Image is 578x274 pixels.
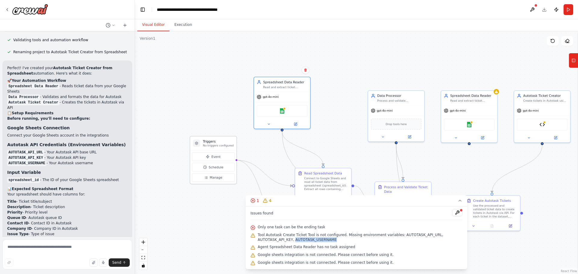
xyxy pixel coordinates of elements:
h2: 📋 [7,110,127,116]
h3: Triggers [203,139,234,144]
li: - Your Autotask API key [7,155,127,160]
span: Schedule [209,165,223,169]
li: - Sub-issue type [7,237,127,242]
div: Take the raw spreadsheet data and process it for Autotask ticket creation. Validate required fiel... [384,195,428,210]
code: spreadsheet_id [7,177,40,183]
code: Spreadsheet Data Reader [7,84,60,89]
button: No output available [482,223,502,229]
strong: Setup Requirements [12,111,54,115]
code: Data Processor [7,94,40,100]
div: Create Autotask Tickets [473,199,511,203]
img: Autotask Create Ticket Tool [539,122,545,127]
button: Schedule [192,163,235,171]
li: - Ticket title/subject [7,199,127,204]
span: Google sheets integration is not connected. Please connect before using it. [258,260,394,265]
li: - Autotask queue ID [7,215,127,220]
span: gpt-4o-mini [377,109,393,112]
button: Event [192,152,235,161]
div: Read and extract ticket information from the specified Google Sheets spreadsheet ({spreadsheet_id... [450,99,495,103]
div: Autotask Ticket Creator [523,94,567,98]
strong: Before running, you'll need to configure: [7,116,90,121]
span: Drop tools here [386,122,407,126]
code: AUTOTASK_API_URL [7,150,44,155]
button: Execution [169,19,197,31]
div: Data Processor [377,94,421,98]
h3: Google Sheets Connection [7,125,127,131]
span: 1 [256,198,259,204]
strong: Description [7,205,31,209]
a: React Flow attribution [561,269,577,273]
p: Perfect! I've created your automation. Here's what it does: [7,65,127,76]
code: AUTOTASK_USERNAME [7,161,46,166]
button: fit view [139,254,147,262]
button: Open in side panel [397,134,423,140]
li: - Reads ticket data from your Google Sheets [7,83,127,94]
button: Open in side panel [543,135,569,140]
div: TriggersNo triggers configuredEventScheduleManage [190,136,237,184]
button: Manage [192,173,235,182]
div: Read Spreadsheet DataConnect to Google Sheets and read all ticket data from spreadsheet {spreadsh... [295,168,352,204]
div: Autotask Ticket CreatorCreate tickets in Autotask using the processed data from the spreadsheet. ... [514,90,570,143]
strong: Queue ID [7,216,26,220]
strong: Company ID [7,226,32,231]
span: Tool Autotask Create Ticket Tool is not configured. Missing environment variables: AUTOTASK_API_U... [258,232,462,242]
code: AUTOTASK_API_KEY [7,155,44,161]
li: - Validates and formats the data for Autotask [7,94,127,100]
div: Process and validate spreadsheet data, transforming it into the proper format required for Autota... [377,99,421,103]
g: Edge from triggers to 294def0d-c60a-4340-bc2a-e501b499c4d9 [236,158,292,188]
div: Spreadsheet Data Reader [450,94,495,98]
h3: Autotask API Credentials (Environment Variables) [7,142,127,148]
button: Switch to previous chat [103,22,118,29]
li: - Company ID in Autotask [7,226,127,231]
button: Visual Editor [137,19,169,31]
img: Google sheets [466,122,472,127]
li: - Creates the tickets in Autotask via API [7,100,127,110]
span: Renaming project to Autotask Ticket Creator from Spreadsheet [13,50,127,54]
code: Autotask Ticket Creator [7,100,60,105]
button: zoom in [139,238,147,246]
span: gpt-4o-mini [450,109,466,112]
h3: Input Variable [7,169,127,175]
li: - Type of issue [7,231,127,237]
span: gpt-4o-mini [263,95,279,99]
button: Open in side panel [502,223,518,229]
strong: Autotask Ticket Creator from Spreadsheet [7,66,112,75]
div: Create tickets in Autotask using the processed data from the spreadsheet. For each row of ticket ... [523,99,567,103]
div: Process and Validate Ticket Data [384,185,428,194]
div: Use the processed and validated ticket data to create tickets in Autotask via API. For each ticke... [473,204,517,219]
g: Edge from eab77314-3ede-4c16-8308-7a2e1a112000 to d9d96d29-1ab9-439f-b917-0a496845bcf0 [394,144,405,179]
button: Click to speak your automation idea [99,258,107,267]
li: - Your Autotask API base URL [7,149,127,155]
li: - Contact ID in Autotask [7,220,127,226]
div: Spreadsheet Data Reader [263,80,307,85]
strong: Your Automation Workflow [12,79,66,83]
strong: Priority [7,210,23,214]
div: Create Autotask TicketsUse the processed and validated ticket data to create tickets in Autotask ... [464,195,521,231]
div: React Flow controls [139,238,147,269]
li: Connect your Google Sheets account in the integrations [7,133,127,138]
span: Agent Spreadsheet Data Reader has no task assigned [258,245,355,249]
h2: 📊 [7,186,127,192]
button: toggle interactivity [139,262,147,269]
h2: 🚀 [7,78,127,83]
strong: Title [7,199,16,204]
button: Open in side panel [283,121,309,127]
strong: Contact ID [7,221,29,225]
strong: Issue Type [7,232,29,236]
button: Hide left sidebar [138,5,147,14]
li: - Your Autotask username [7,160,127,166]
span: Google sheets integration is not connected. Please connect before using it. [258,252,394,257]
span: Event [211,154,220,159]
button: Start a new chat [120,22,130,29]
button: Delete node [302,66,309,74]
span: 4 [269,198,272,204]
div: Spreadsheet Data ReaderRead and extract ticket information from Google Sheets spreadsheet {spread... [253,77,310,129]
p: Your spreadsheet should have columns for: [7,192,127,197]
button: Open in side panel [470,135,496,140]
span: Validating tools and automation workflow [13,38,88,42]
div: Read Spreadsheet Data [304,171,342,176]
button: Send [109,258,130,267]
li: - Ticket description [7,204,127,210]
nav: breadcrumb [157,7,237,13]
button: Improve this prompt [5,258,13,267]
